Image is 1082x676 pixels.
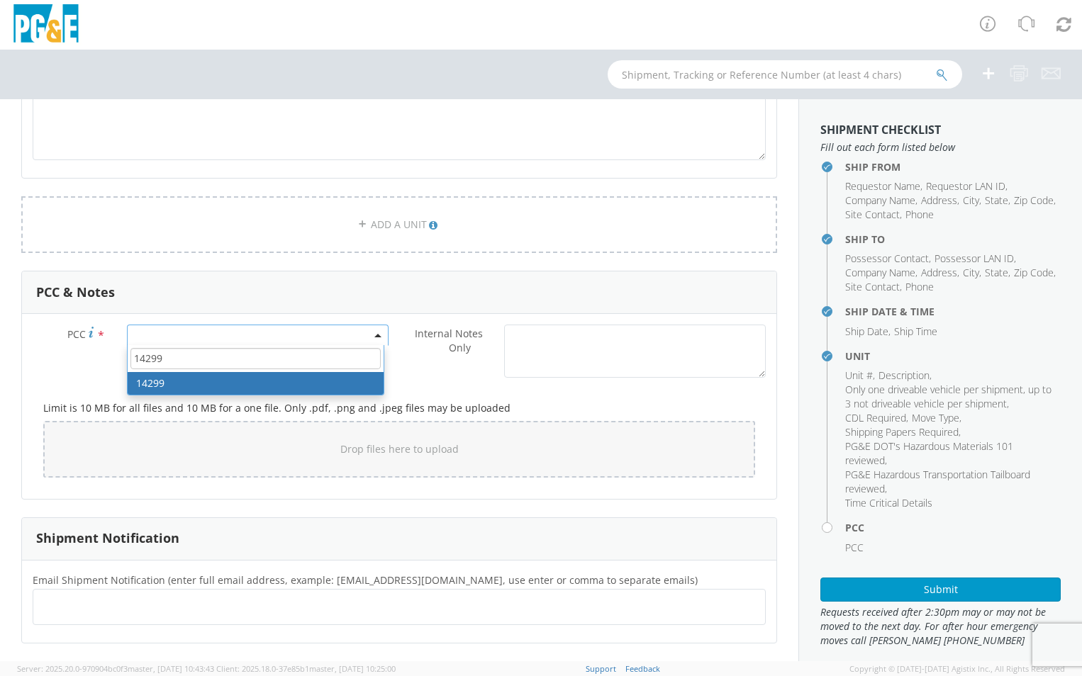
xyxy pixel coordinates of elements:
span: Possessor Contact [845,252,929,265]
span: master, [DATE] 10:43:43 [128,663,214,674]
h4: Ship From [845,162,1061,172]
a: ADD A UNIT [21,196,777,253]
li: , [845,208,902,222]
h3: PCC & Notes [36,286,115,300]
li: , [921,193,959,208]
span: Internal Notes Only [415,327,483,354]
span: Ship Time [894,325,937,338]
li: , [935,252,1016,266]
li: , [845,425,961,439]
li: , [845,252,931,266]
span: Unit # [845,368,873,382]
li: , [912,411,961,425]
span: City [963,266,979,279]
span: Requestor LAN ID [926,179,1005,193]
span: Phone [905,280,934,293]
li: 14299 [128,372,384,395]
span: Address [921,193,957,207]
span: Site Contact [845,208,900,221]
li: , [845,193,918,208]
span: Move Type [912,411,959,424]
span: Description [879,368,930,382]
span: Client: 2025.18.0-37e85b1 [216,663,396,674]
li: , [963,193,981,208]
span: Requests received after 2:30pm may or may not be moved to the next day. For after hour emergency ... [820,605,1061,648]
span: Zip Code [1014,193,1054,207]
span: Email Shipment Notification (enter full email address, example: jdoe01@agistix.com, use enter or ... [33,573,698,587]
span: Shipping Papers Required [845,425,959,439]
li: , [921,266,959,280]
span: Company Name [845,266,915,279]
span: Ship Date [845,325,888,338]
span: PG&E DOT's Hazardous Materials 101 reviewed [845,439,1013,467]
h5: Limit is 10 MB for all files and 10 MB for a one file. Only .pdf, .png and .jpeg files may be upl... [43,402,755,413]
span: Possessor LAN ID [935,252,1014,265]
span: Copyright © [DATE]-[DATE] Agistix Inc., All Rights Reserved [849,663,1065,675]
h4: Ship To [845,234,1061,244]
h4: Unit [845,351,1061,361]
button: Submit [820,578,1061,602]
li: , [879,368,932,383]
span: Server: 2025.20.0-970904bc0f3 [17,663,214,674]
span: CDL Required [845,411,906,424]
input: Shipment, Tracking or Reference Number (at least 4 chars) [608,60,962,89]
li: , [926,179,1008,193]
span: Phone [905,208,934,221]
h4: Ship Date & Time [845,306,1061,317]
span: State [985,266,1008,279]
li: , [845,325,891,339]
li: , [845,383,1057,411]
li: , [1014,193,1056,208]
span: City [963,193,979,207]
span: Zip Code [1014,266,1054,279]
span: Company Name [845,193,915,207]
span: master, [DATE] 10:25:00 [309,663,396,674]
li: , [845,439,1057,468]
li: , [963,266,981,280]
span: Site Contact [845,280,900,293]
span: Time Critical Details [845,496,932,509]
h4: PCC [845,522,1061,533]
span: Address [921,266,957,279]
span: Requestor Name [845,179,920,193]
a: Feedback [625,663,660,674]
li: , [845,266,918,280]
li: , [845,179,922,193]
span: Only one driveable vehicle per shipment, up to 3 not driveable vehicle per shipment [845,383,1052,410]
strong: Shipment Checklist [820,122,941,137]
li: , [845,468,1057,496]
span: PCC [845,541,864,554]
h3: Shipment Notification [36,531,179,546]
span: Drop files here to upload [340,442,459,456]
a: Support [586,663,616,674]
img: pge-logo-06675f144f4cfa6a6814.png [11,4,82,46]
span: PCC [67,327,86,341]
li: , [845,411,908,425]
li: , [1014,266,1056,280]
span: PG&E Hazardous Transportation Tailboard reviewed [845,468,1030,495]
li: , [985,266,1010,280]
li: , [985,193,1010,208]
li: , [845,280,902,294]
li: , [845,368,875,383]
span: Fill out each form listed below [820,140,1061,154]
span: State [985,193,1008,207]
